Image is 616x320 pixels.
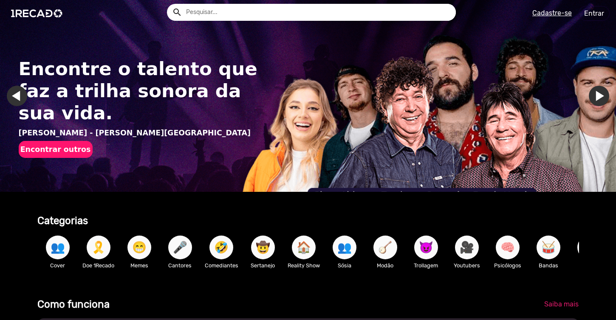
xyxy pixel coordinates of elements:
button: 😁 [127,236,151,259]
p: [PERSON_NAME] - [PERSON_NAME][GEOGRAPHIC_DATA] [19,127,265,138]
p: Reality Show [288,261,320,269]
a: Ir para o próximo slide [589,86,609,106]
b: Como funciona [37,298,110,310]
p: Sertanejo [247,261,279,269]
button: 🤣 [209,236,233,259]
button: 🥁 [537,236,560,259]
button: 🎤 [168,236,192,259]
span: 👥 [51,236,65,259]
p: Modão [369,261,401,269]
span: 🧠 [500,236,515,259]
span: 🎤 [173,236,187,259]
button: 😈 [414,236,438,259]
p: Comediantes [205,261,238,269]
button: 🪕 [373,236,397,259]
span: 🥁 [541,236,556,259]
span: 🎥 [460,236,474,259]
p: Bandas [532,261,565,269]
span: 🤠 [256,236,270,259]
p: Doe 1Recado [82,261,115,269]
h1: Encontre o talento que faz a trilha sonora da sua vida. [19,58,265,124]
span: 🏠 [297,236,311,259]
button: 🧠 [496,236,520,259]
span: 🎗️ [91,236,106,259]
a: Saiba mais [537,297,585,312]
button: Encontrar outros [19,141,93,158]
span: Saiba mais [544,300,579,308]
p: Sósia [328,261,361,269]
p: Atletas [573,261,605,269]
button: 🎗️ [87,236,110,259]
span: 😁 [132,236,147,259]
button: 👥 [46,236,70,259]
a: Entrar [579,6,610,21]
span: 🤣 [214,236,229,259]
p: Trollagem [410,261,442,269]
a: Ir para o último slide [7,86,27,106]
p: Youtubers [451,261,483,269]
button: 🎥 [455,236,479,259]
p: Cover [42,261,74,269]
p: Memes [123,261,155,269]
button: Example home icon [169,4,184,19]
button: 🏠 [292,236,316,259]
span: 🪕 [378,236,393,259]
button: 🤠 [251,236,275,259]
p: Psicólogos [492,261,524,269]
button: 👥 [333,236,356,259]
span: 😈 [419,236,433,259]
input: Pesquisar... [180,4,456,21]
b: Categorias [37,215,88,227]
span: 👥 [337,236,352,259]
u: Cadastre-se [532,9,572,17]
mat-icon: Example home icon [172,7,182,17]
p: Cantores [164,261,196,269]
